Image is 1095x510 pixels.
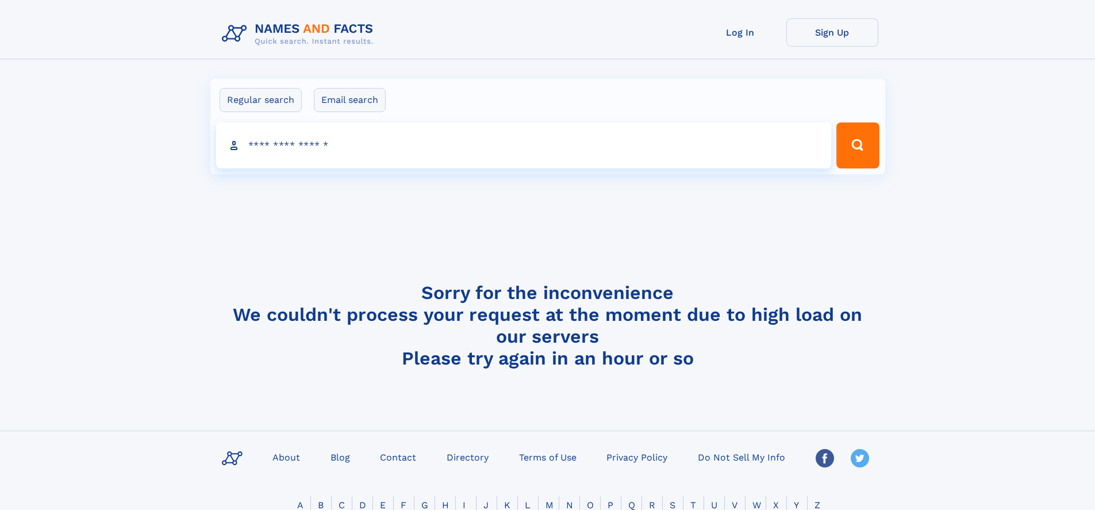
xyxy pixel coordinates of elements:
img: Twitter [851,449,869,467]
a: Blog [326,448,355,465]
img: Facebook [816,449,834,467]
button: Search Button [836,122,879,168]
a: Terms of Use [514,448,581,465]
a: Contact [375,448,421,465]
a: Log In [694,18,786,47]
h4: Sorry for the inconvenience We couldn't process your request at the moment due to high load on ou... [217,282,878,369]
a: Privacy Policy [602,448,672,465]
a: Do Not Sell My Info [693,448,790,465]
a: Sign Up [786,18,878,47]
a: About [268,448,305,465]
a: Directory [442,448,493,465]
label: Regular search [220,88,302,112]
input: search input [216,122,832,168]
label: Email search [314,88,386,112]
img: Logo Names and Facts [217,18,383,49]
